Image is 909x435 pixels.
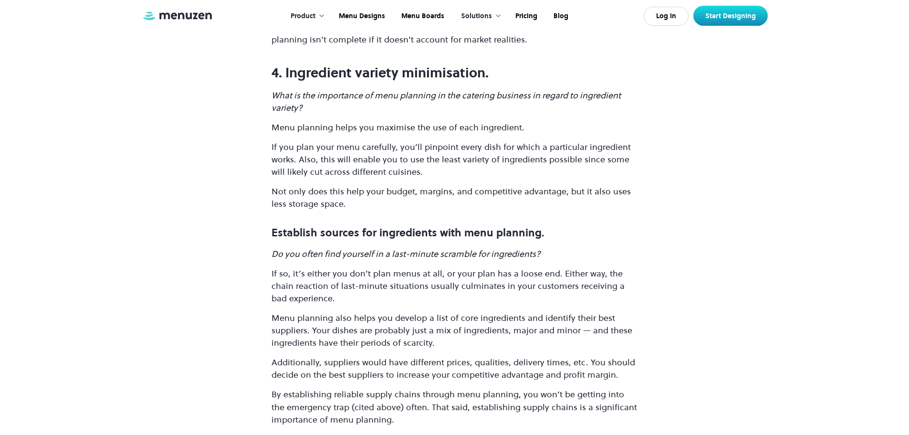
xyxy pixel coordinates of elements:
[281,1,330,31] div: Product
[272,356,638,381] p: Additionally, suppliers would have different prices, qualities, delivery times, etc. You should d...
[272,121,638,134] p: Menu planning helps you maximise the use of each ingredient.
[461,11,492,21] div: Solutions
[392,1,451,31] a: Menu Boards
[451,1,506,31] div: Solutions
[272,225,544,240] strong: Establish sources for ingredients with menu planning.
[272,89,621,114] em: What is the importance of menu planning in the catering business in regard to ingredient variety?
[544,1,575,31] a: Blog
[291,11,315,21] div: Product
[272,388,638,425] p: By establishing reliable supply chains through menu planning, you won’t be getting into the emerg...
[272,185,638,210] p: Not only does this help your budget, margins, and competitive advantage, but it also uses less st...
[272,64,489,82] strong: 4. Ingredient variety minimisation.
[693,6,768,26] a: Start Designing
[644,7,689,26] a: Log In
[272,267,638,305] p: If so, it’s either you don’t plan menus at all, or your plan has a loose end. Either way, the cha...
[272,141,638,178] p: If you plan your menu carefully, you’ll pinpoint every dish for which a particular ingredient wor...
[506,1,544,31] a: Pricing
[330,1,392,31] a: Menu Designs
[272,248,541,260] em: Do you often find yourself in a last-minute scramble for ingredients?
[272,312,638,349] p: Menu planning also helps you develop a list of core ingredients and identify their best suppliers...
